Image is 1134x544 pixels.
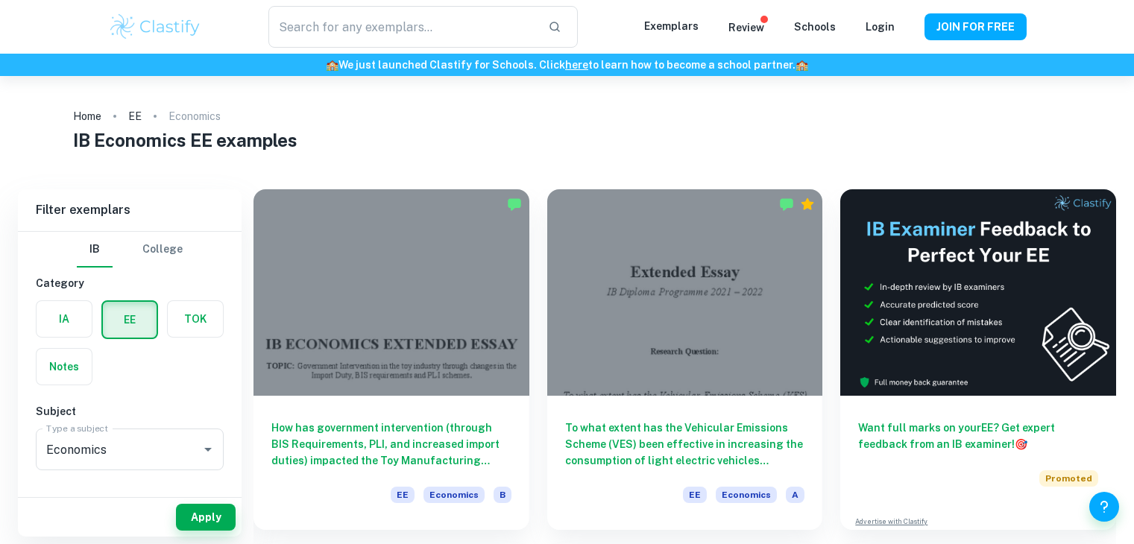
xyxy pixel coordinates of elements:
[391,487,415,503] span: EE
[142,232,183,268] button: College
[1089,492,1119,522] button: Help and Feedback
[565,59,588,71] a: here
[494,487,511,503] span: B
[268,6,535,48] input: Search for any exemplars...
[253,189,529,530] a: How has government intervention (through BIS Requirements, PLI, and increased import duties) impa...
[565,420,805,469] h6: To what extent has the Vehicular Emissions Scheme (VES) been effective in increasing the consumpt...
[3,57,1131,73] h6: We just launched Clastify for Schools. Click to learn how to become a school partner.
[46,422,108,434] label: Type a subject
[271,420,511,469] h6: How has government intervention (through BIS Requirements, PLI, and increased import duties) impa...
[924,13,1027,40] button: JOIN FOR FREE
[728,19,764,36] p: Review
[18,189,242,231] h6: Filter exemplars
[36,275,224,291] h6: Category
[103,302,157,338] button: EE
[168,301,223,337] button: TOK
[168,108,221,124] p: Economics
[779,197,794,212] img: Marked
[73,106,101,127] a: Home
[866,21,895,33] a: Login
[840,189,1116,530] a: Want full marks on yourEE? Get expert feedback from an IB examiner!PromotedAdvertise with Clastify
[1015,438,1027,450] span: 🎯
[794,21,836,33] a: Schools
[423,487,485,503] span: Economics
[855,516,927,527] a: Advertise with Clastify
[36,403,224,420] h6: Subject
[77,232,183,268] div: Filter type choice
[547,189,823,530] a: To what extent has the Vehicular Emissions Scheme (VES) been effective in increasing the consumpt...
[644,18,699,34] p: Exemplars
[37,349,92,385] button: Notes
[73,127,1062,154] h1: IB Economics EE examples
[716,487,777,503] span: Economics
[840,189,1116,396] img: Thumbnail
[128,106,142,127] a: EE
[786,487,804,503] span: A
[77,232,113,268] button: IB
[683,487,707,503] span: EE
[108,12,203,42] img: Clastify logo
[507,197,522,212] img: Marked
[326,59,338,71] span: 🏫
[800,197,815,212] div: Premium
[796,59,808,71] span: 🏫
[1039,470,1098,487] span: Promoted
[198,439,218,460] button: Open
[176,504,236,531] button: Apply
[858,420,1098,452] h6: Want full marks on your EE ? Get expert feedback from an IB examiner!
[37,301,92,337] button: IA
